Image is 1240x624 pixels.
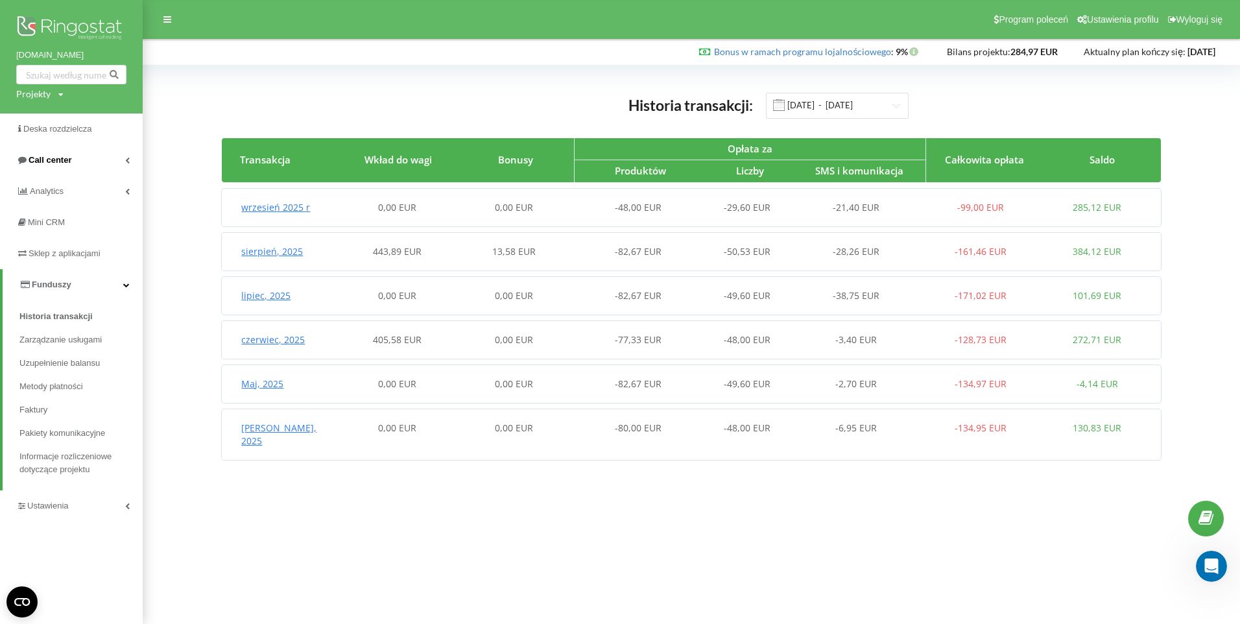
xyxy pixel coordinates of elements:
[37,10,58,30] img: Zdjęcie profilowe dla Fin
[724,378,770,390] span: -49,60 EUR
[1010,46,1058,57] strong: 284,97 EUR
[364,153,432,166] span: Wkład do wagi
[378,289,416,302] span: 0,00 EUR
[19,310,93,323] span: Historia transakcji
[724,201,770,213] span: -29,60 EUR
[153,403,171,421] span: Świetna
[23,124,92,134] span: Deska rozdzielcza
[498,153,533,166] span: Bonusy
[1087,14,1159,25] span: Ustawienia profilu
[16,49,126,62] a: [DOMAIN_NAME]
[714,46,891,57] a: Bonus w ramach programu lojalnościowego
[19,398,143,422] a: Faktury
[16,65,126,84] input: Szukaj według numeru
[10,365,249,500] div: Fin mówi...
[19,305,143,328] a: Historia transakcji
[19,357,100,370] span: Uzupełnienie balansu
[92,403,110,421] span: W porządku
[19,403,47,416] span: Faktury
[815,164,903,177] span: SMS i komunikacja
[30,186,64,196] span: Analytics
[955,422,1007,434] span: -134,95 EUR
[945,153,1024,166] span: Całkowita opłata
[16,88,51,101] div: Projekty
[1077,378,1118,390] span: -4,14 EUR
[1196,551,1227,582] iframe: Intercom live chat
[203,8,228,32] button: Główna
[241,289,291,302] span: lipiec, 2025
[28,217,65,227] span: Mini CRM
[32,280,71,289] span: Funduszy
[955,245,1007,258] span: -161,46 EUR
[62,403,80,421] span: Zła
[373,333,422,346] span: 405,58 EUR
[615,201,662,213] span: -48,00 EUR
[724,289,770,302] span: -49,60 EUR
[120,400,143,424] span: Dobra
[957,201,1004,213] span: -99,00 EUR
[19,375,143,398] a: Metody płatności
[495,289,533,302] span: 0,00 EUR
[21,318,202,356] div: Pomóż administratorowi [PERSON_NAME] dowiedzieć się, jak mu/jej poszło:
[241,245,303,258] span: sierpień, 2025
[241,201,310,213] span: wrzesień 2025 r
[724,333,770,346] span: -48,00 EUR
[724,422,770,434] span: -48,00 EUR
[21,92,202,117] div: Potrzebujesz pomocy z podłączeniem? Napisz do nas ;)
[378,378,416,390] span: 0,00 EUR
[835,422,877,434] span: -6,95 EUR
[19,450,136,476] span: Informacje rozliczeniowe dotyczące projektu
[21,67,199,91] a: w naszym artykule.
[955,333,1007,346] span: -128,73 EUR
[378,201,416,213] span: 0,00 EUR
[615,289,662,302] span: -82,67 EUR
[1090,153,1115,166] span: Saldo
[728,142,772,155] span: Opłata za
[833,245,879,258] span: -28,26 EUR
[492,245,536,258] span: 13,58 EUR
[947,46,1010,57] span: Bilans projektu:
[373,245,422,258] span: 443,89 EUR
[19,445,143,481] a: Informacje rozliczeniowe dotyczące projektu
[1187,46,1215,57] strong: [DATE]
[228,8,251,31] div: Zamknij
[16,13,126,45] img: Logo Ringostat
[3,269,143,300] a: Funduszy
[736,164,764,177] span: Liczby
[31,403,49,421] span: Okropna
[955,378,1007,390] span: -134,97 EUR
[29,248,101,258] span: Sklep z aplikacjami
[8,8,33,32] button: Przejdź wstecz
[955,289,1007,302] span: -171,02 EUR
[63,15,199,35] p: Zespół może także służyć pomocą
[896,46,908,57] font: 9%
[241,378,283,390] span: Maj, 2025
[10,310,213,364] div: Pomóż administratorowi [PERSON_NAME] dowiedzieć się, jak mu/jej poszło:
[19,422,143,445] a: Pakiety komunikacyjne
[628,96,753,114] span: Historia transakcji:
[495,333,533,346] span: 0,00 EUR
[1073,422,1121,434] span: 130,83 EUR
[6,586,38,618] button: Otwórz widżet CMP
[495,378,533,390] span: 0,00 EUR
[999,14,1068,25] span: Program poleceń
[24,378,178,394] div: Ocen swoją rozmowę
[615,422,662,434] span: -80,00 EUR
[835,378,877,390] span: -2,70 EUR
[19,328,143,352] a: Zarządzanie usługami
[10,310,249,365] div: Fin mówi...
[27,501,69,510] span: Ustawienia
[21,29,202,92] div: Twórz profile do analizy pracy menedżerów według różnych kryteriów. Używaj stop-słów. Konfiguruj ...
[1073,201,1121,213] span: 285,12 EUR
[615,245,662,258] span: -82,67 EUR
[19,380,83,393] span: Metody płatności
[833,201,879,213] span: -21,40 EUR
[19,427,105,440] span: Pakiety komunikacyjne
[1073,333,1121,346] span: 272,71 EUR
[378,422,416,434] span: 0,00 EUR
[63,5,98,15] h1: Płetwa
[495,422,533,434] span: 0,00 EUR
[833,289,879,302] span: -38,75 EUR
[19,333,102,346] span: Zarządzanie usługami
[615,378,662,390] span: -82,67 EUR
